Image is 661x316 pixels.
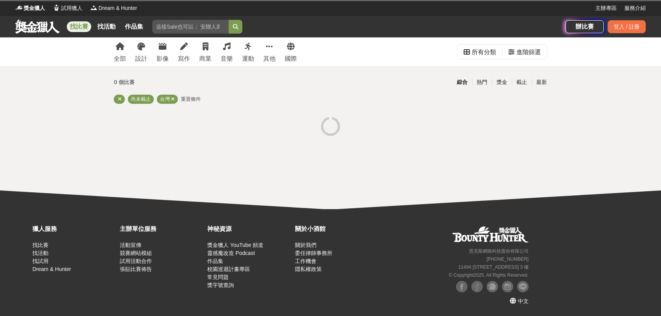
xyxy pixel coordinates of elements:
a: 作品集 [122,21,146,32]
a: 校園巡迴計畫專區 [207,266,250,272]
span: 中文 [518,298,529,304]
a: 試用活動合作 [120,258,152,264]
div: 音樂 [221,54,233,63]
span: 尚未截止 [131,96,151,102]
a: 找比賽 [32,242,48,248]
a: 工作機會 [295,258,316,264]
small: 11494 [STREET_ADDRESS] 3 樓 [458,264,529,270]
a: 找比賽 [67,21,91,32]
a: Dream & Hunter [32,266,71,272]
a: Logo試用獵人 [53,4,82,12]
a: Logo獎金獵人 [15,4,45,12]
span: 試用獵人 [61,4,82,12]
a: 其他 [263,37,276,66]
a: 寫作 [178,37,190,66]
a: 關於我們 [295,242,316,248]
img: Logo [53,4,60,11]
div: 主辦單位服務 [120,224,203,234]
div: 最新 [532,76,551,89]
a: 獎金獵人 YouTube 頻道 [207,242,263,248]
a: 靈感魔改造 Podcast [207,250,255,256]
a: 全部 [114,37,126,66]
a: 設計 [135,37,147,66]
a: 找活動 [32,250,48,256]
div: 寫作 [178,54,190,63]
div: 運動 [242,54,254,63]
a: 商業 [199,37,211,66]
a: 找活動 [94,21,119,32]
a: 張貼比賽佈告 [120,266,152,272]
div: 獎金 [492,76,512,89]
span: Dream & Hunter [98,4,137,12]
img: Facebook [456,281,468,292]
img: Instagram [502,281,513,292]
span: 重置條件 [181,96,201,102]
div: 關於小酒館 [295,224,379,234]
div: 全部 [114,54,126,63]
small: 恩克斯網路科技股份有限公司 [469,248,529,254]
div: 進階篩選 [516,45,541,60]
div: 設計 [135,54,147,63]
img: Logo [90,4,98,11]
div: 神秘資源 [207,224,291,234]
div: 綜合 [452,76,472,89]
div: 影像 [156,54,169,63]
img: LINE [517,281,529,292]
a: 常見問題 [207,274,229,280]
a: 主辦專區 [595,4,617,12]
a: 音樂 [221,37,233,66]
a: 運動 [242,37,254,66]
input: 這樣Sale也可以： 安聯人壽創意銷售法募集 [152,20,229,34]
a: 影像 [156,37,169,66]
div: 國際 [285,54,297,63]
a: 活動宣傳 [120,242,141,248]
a: 作品集 [207,258,223,264]
span: 台灣 [160,96,170,102]
div: 截止 [512,76,532,89]
div: 商業 [199,54,211,63]
div: 獵人服務 [32,224,116,234]
a: 獎字號查詢 [207,282,234,288]
a: 競賽網站模組 [120,250,152,256]
div: 熱門 [472,76,492,89]
a: LogoDream & Hunter [90,4,137,12]
small: © Copyright 2025 . All Rights Reserved. [449,272,529,278]
a: 服務介紹 [624,4,646,12]
small: [PHONE_NUMBER] [487,256,529,262]
div: 登入 / 註冊 [608,20,646,33]
a: 隱私權政策 [295,266,322,272]
div: 0 個比賽 [114,76,258,89]
div: 所有分類 [472,45,496,60]
span: 獎金獵人 [24,4,45,12]
img: Facebook [471,281,483,292]
a: 委任律師事務所 [295,250,332,256]
a: 辦比賽 [566,20,604,33]
div: 其他 [263,54,276,63]
a: 國際 [285,37,297,66]
a: 找試用 [32,258,48,264]
img: Logo [15,4,23,11]
img: Plurk [487,281,498,292]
